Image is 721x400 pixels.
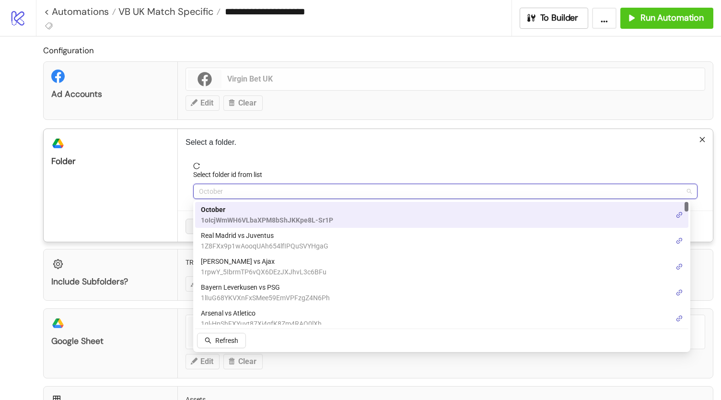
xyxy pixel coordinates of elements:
[215,337,238,344] span: Refresh
[201,318,322,329] span: 1ql-HpShFXYuvt87Xi4qfK8Zm4RAQ0lXh
[201,230,328,241] span: Real Madrid vs Juventus
[197,333,246,348] button: Refresh
[205,337,211,344] span: search
[540,12,579,24] span: To Builder
[520,8,589,29] button: To Builder
[195,202,688,228] div: October
[186,219,221,234] button: Cancel
[193,169,268,180] label: Select folder id from list
[186,137,705,148] p: Select a folder.
[676,289,683,296] span: link
[620,8,713,29] button: Run Automation
[201,204,333,215] span: October
[676,235,683,246] a: link
[201,241,328,251] span: 1Z8FXx9p1wAooqUAh654lfIPQuSVYHgaG
[676,237,683,244] span: link
[201,267,326,277] span: 1rpwY_5IbrmTP6vQX6DEzJXJhvL3c6BFu
[199,184,692,199] span: October
[201,282,330,293] span: Bayern Leverkusen vs PSG
[676,261,683,272] a: link
[676,313,683,324] a: link
[676,263,683,270] span: link
[195,280,688,306] div: Bayern Leverkusen vs PSG
[43,44,713,57] h2: Configuration
[201,308,322,318] span: Arsenal vs Atletico
[44,7,116,16] a: < Automations
[201,215,333,225] span: 1oIcjWmWH6VLbaXPM8bShJKKpe8L-Sr1P
[676,315,683,322] span: link
[195,306,688,331] div: Arsenal vs Atletico
[195,228,688,254] div: Real Madrid vs Juventus
[676,210,683,220] a: link
[116,5,213,18] span: VB UK Match Specific
[201,293,330,303] span: 1lIuG68YKVXnFxSMee59EmVPFzgZ4N6Ph
[201,256,326,267] span: [PERSON_NAME] vs Ajax
[699,136,706,143] span: close
[640,12,704,24] span: Run Automation
[51,156,170,167] div: Folder
[195,254,688,280] div: Chelsea vs Ajax
[193,163,698,169] span: reload
[676,287,683,298] a: link
[116,7,221,16] a: VB UK Match Specific
[676,212,683,218] span: link
[592,8,616,29] button: ...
